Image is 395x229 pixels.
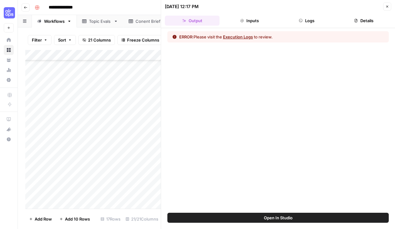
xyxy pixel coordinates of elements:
[127,37,159,43] span: Freeze Columns
[88,37,111,43] span: 21 Columns
[4,134,14,144] button: Help + Support
[4,114,14,124] a: AirOps Academy
[165,3,199,10] div: [DATE] 12:17 PM
[136,18,173,24] div: Conent Brief (nice)
[4,75,14,85] a: Settings
[32,37,42,43] span: Filter
[279,16,334,26] button: Logs
[222,16,277,26] button: Inputs
[117,35,163,45] button: Freeze Columns
[4,45,14,55] a: Browse
[4,55,14,65] a: Your Data
[25,214,56,224] button: Add Row
[58,37,66,43] span: Sort
[223,34,253,40] button: Execution Logs
[4,124,14,134] button: What's new?
[179,34,273,40] div: Please visit the to review.
[165,16,220,26] button: Output
[123,15,185,27] a: Conent Brief (nice)
[264,215,293,221] span: Open In Studio
[4,7,15,18] img: AirOps U Cohort 1 Logo
[35,216,52,222] span: Add Row
[4,65,14,75] a: Usage
[65,216,90,222] span: Add 10 Rows
[98,214,123,224] div: 17 Rows
[77,15,123,27] a: Topic Evals
[56,214,94,224] button: Add 10 Rows
[4,5,14,21] button: Workspace: AirOps U Cohort 1
[78,35,115,45] button: 21 Columns
[32,15,77,27] a: Workflows
[4,35,14,45] a: Home
[89,18,111,24] div: Topic Evals
[44,18,65,24] div: Workflows
[179,34,194,39] span: ERROR:
[54,35,76,45] button: Sort
[123,214,161,224] div: 21/21 Columns
[337,16,391,26] button: Details
[4,125,13,134] div: What's new?
[167,213,389,223] button: Open In Studio
[28,35,52,45] button: Filter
